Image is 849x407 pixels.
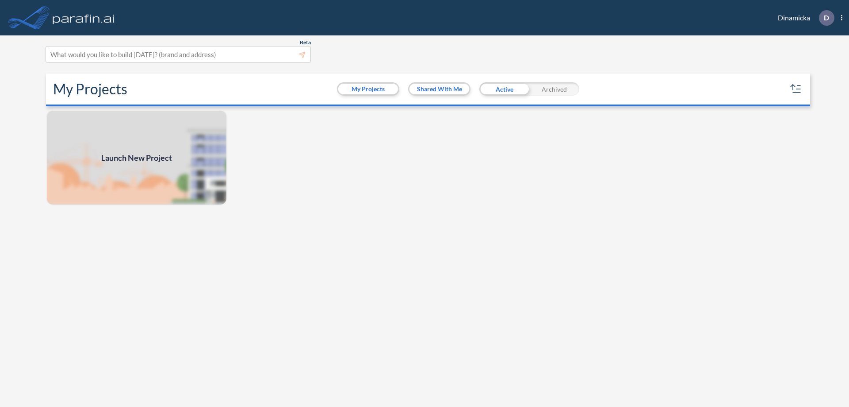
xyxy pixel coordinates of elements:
[789,82,803,96] button: sort
[46,110,227,205] img: add
[51,9,116,27] img: logo
[101,152,172,164] span: Launch New Project
[824,14,829,22] p: D
[479,82,529,96] div: Active
[409,84,469,94] button: Shared With Me
[300,39,311,46] span: Beta
[53,81,127,97] h2: My Projects
[46,110,227,205] a: Launch New Project
[529,82,579,96] div: Archived
[338,84,398,94] button: My Projects
[765,10,842,26] div: Dinamicka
